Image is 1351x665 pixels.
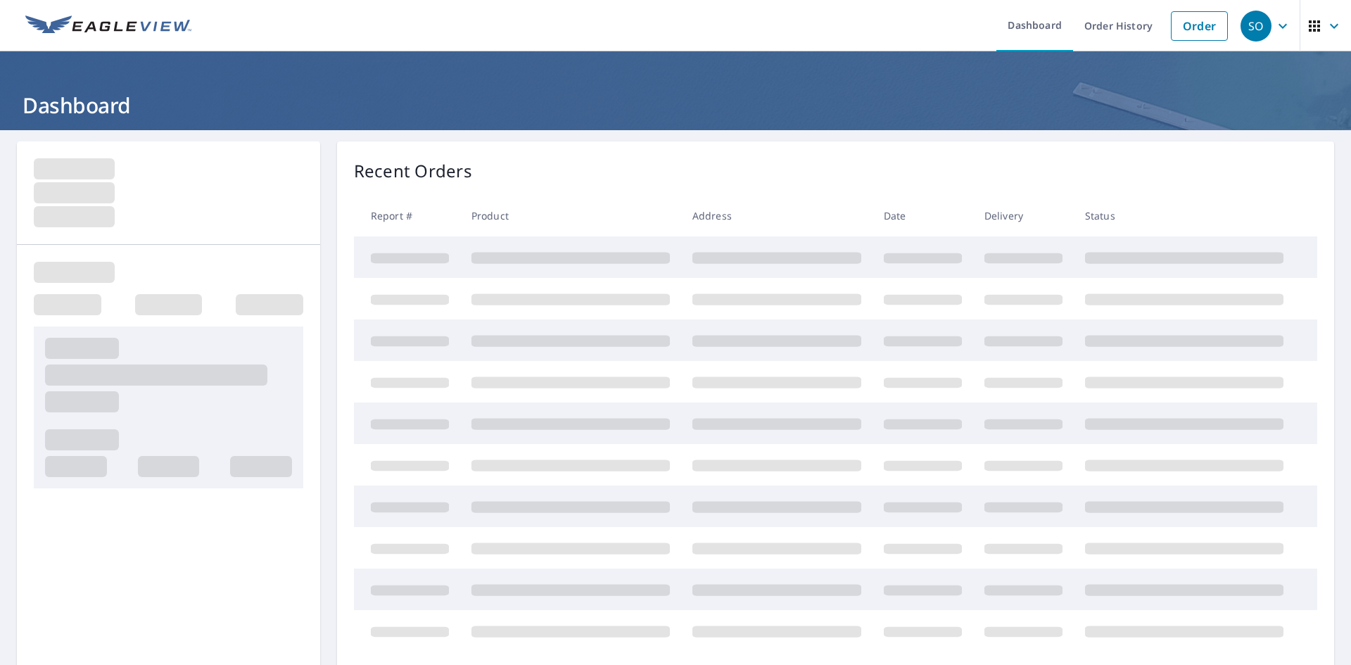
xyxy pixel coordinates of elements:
div: SO [1241,11,1271,42]
img: EV Logo [25,15,191,37]
th: Date [873,195,973,236]
h1: Dashboard [17,91,1334,120]
th: Product [460,195,681,236]
th: Delivery [973,195,1074,236]
th: Address [681,195,873,236]
p: Recent Orders [354,158,472,184]
a: Order [1171,11,1228,41]
th: Status [1074,195,1295,236]
th: Report # [354,195,460,236]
